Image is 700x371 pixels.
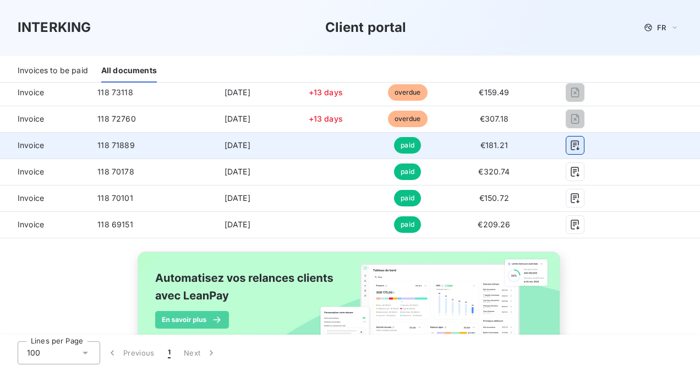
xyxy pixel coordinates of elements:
button: 1 [161,341,177,364]
span: €209.26 [478,220,510,229]
h3: Client portal [325,18,407,37]
span: [DATE] [225,167,250,176]
span: 1 [168,347,171,358]
span: [DATE] [225,140,250,150]
button: Next [177,341,223,364]
span: [DATE] [225,88,250,97]
h3: INTERKING [18,18,91,37]
span: +13 days [309,114,343,123]
button: Previous [100,341,161,364]
span: 100 [27,347,40,358]
span: Invoice [9,87,80,98]
span: Invoice [9,219,80,230]
span: [DATE] [225,114,250,123]
span: paid [394,216,421,233]
span: FR [657,23,666,32]
span: €159.49 [479,88,509,97]
span: €181.21 [480,140,508,150]
span: Invoice [9,113,80,124]
span: paid [394,190,421,206]
span: overdue [388,111,428,127]
span: 118 70101 [97,193,133,203]
span: 118 70178 [97,167,134,176]
span: Invoice [9,166,80,177]
span: 118 73118 [97,88,133,97]
span: paid [394,137,421,154]
div: All documents [101,59,157,83]
span: €320.74 [478,167,510,176]
span: €307.18 [480,114,508,123]
span: [DATE] [225,220,250,229]
div: Invoices to be paid [18,59,88,83]
span: 118 72760 [97,114,135,123]
span: Invoice [9,140,80,151]
span: Invoice [9,193,80,204]
span: [DATE] [225,193,250,203]
span: 118 71889 [97,140,134,150]
span: 118 69151 [97,220,133,229]
span: +13 days [309,88,343,97]
span: overdue [388,84,428,101]
span: €150.72 [479,193,509,203]
span: paid [394,163,421,180]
